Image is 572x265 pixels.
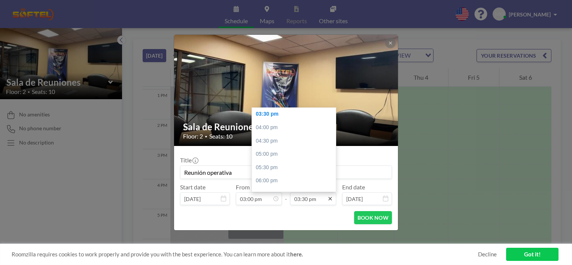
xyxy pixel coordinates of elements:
div: 04:00 pm [252,121,340,134]
a: here. [290,251,303,258]
span: • [205,134,207,139]
div: 05:30 pm [252,161,340,174]
button: BOOK NOW [354,211,392,224]
h2: Sala de Reuniones [183,121,390,132]
span: Floor: 2 [183,132,203,140]
label: End date [342,183,365,191]
label: From [236,183,250,191]
img: 537.jpeg [174,6,399,174]
div: 05:00 pm [252,147,340,161]
span: Seats: 10 [209,132,232,140]
span: - [285,186,287,202]
div: 06:30 pm [252,188,340,201]
a: Got it! [506,248,559,261]
div: 03:30 pm [252,107,340,121]
div: 04:30 pm [252,134,340,148]
input: mauricio's reservation [180,166,392,179]
a: Decline [478,251,497,258]
label: Title [180,156,198,164]
span: Roomzilla requires cookies to work properly and provide you with the best experience. You can lea... [12,251,478,258]
label: Start date [180,183,206,191]
div: 06:00 pm [252,174,340,188]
